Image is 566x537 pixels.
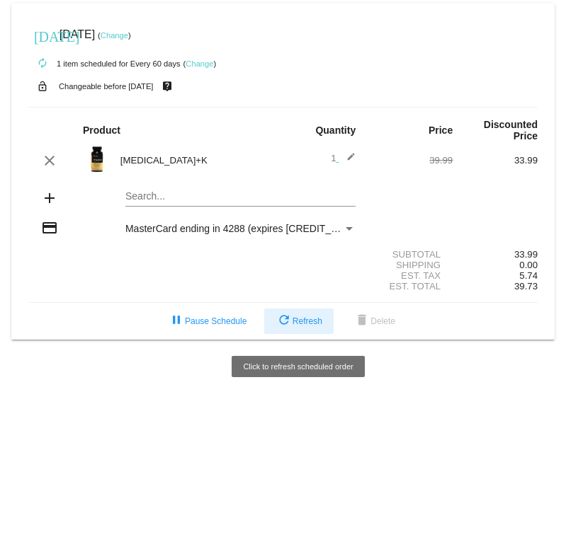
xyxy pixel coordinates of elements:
small: Changeable before [DATE] [59,82,154,91]
small: ( ) [98,31,131,40]
span: 39.73 [514,281,538,291]
mat-icon: delete [353,313,370,330]
mat-icon: clear [41,152,58,169]
mat-icon: live_help [159,77,176,96]
div: Shipping [368,260,453,270]
mat-icon: refresh [276,313,293,330]
div: 39.99 [368,155,453,166]
input: Search... [125,191,356,202]
div: 33.99 [453,155,538,166]
div: [MEDICAL_DATA]+K [113,155,283,166]
a: Change [186,59,213,68]
span: MasterCard ending in 4288 (expires [CREDIT_CARD_DATA]) [125,223,396,234]
span: 0.00 [519,260,538,270]
mat-icon: lock_open [34,77,51,96]
div: Est. Tax [368,270,453,281]
span: 5.74 [519,270,538,281]
button: Refresh [264,308,334,334]
div: Est. Total [368,281,453,291]
span: Delete [353,316,395,326]
button: Delete [342,308,407,334]
strong: Price [429,125,453,136]
mat-icon: [DATE] [34,27,51,44]
small: 1 item scheduled for Every 60 days [28,59,181,68]
span: Refresh [276,316,322,326]
img: Image-1-Carousel-Vitamin-DK-Photoshoped-1000x1000-1.png [83,145,111,173]
span: 1 [331,153,356,163]
mat-icon: autorenew [34,55,51,72]
div: 33.99 [453,249,538,260]
mat-icon: edit [339,152,356,169]
div: Subtotal [368,249,453,260]
strong: Discounted Price [484,119,538,142]
strong: Product [83,125,120,136]
span: Pause Schedule [168,316,247,326]
a: Change [101,31,128,40]
mat-icon: credit_card [41,219,58,236]
mat-icon: pause [168,313,185,330]
mat-select: Payment Method [125,223,356,234]
mat-icon: add [41,190,58,207]
strong: Quantity [315,125,356,136]
button: Pause Schedule [157,308,258,334]
small: ( ) [183,59,217,68]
